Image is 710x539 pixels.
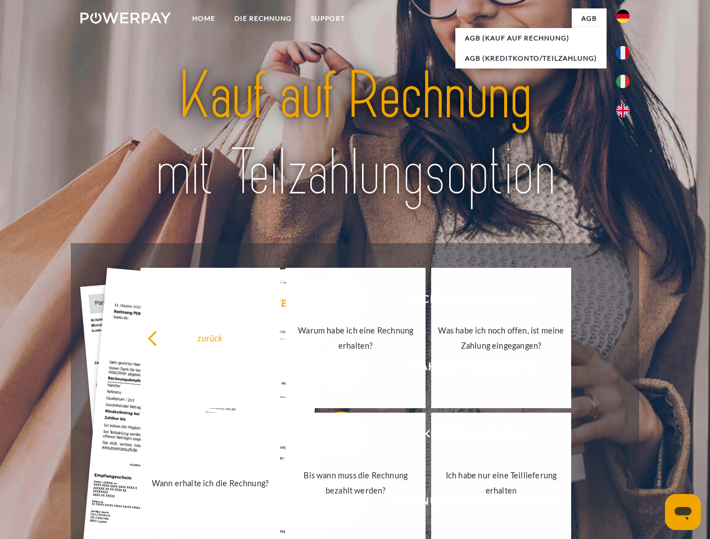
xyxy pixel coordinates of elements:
iframe: Schaltfläche zum Öffnen des Messaging-Fensters [665,494,701,530]
div: Ich habe nur eine Teillieferung erhalten [438,468,564,498]
div: Was habe ich noch offen, ist meine Zahlung eingegangen? [438,323,564,353]
div: Warum habe ich eine Rechnung erhalten? [292,323,419,353]
a: DIE RECHNUNG [225,8,301,29]
div: Bis wann muss die Rechnung bezahlt werden? [292,468,419,498]
img: title-powerpay_de.svg [107,54,603,215]
a: Home [183,8,225,29]
div: zurück [147,330,274,345]
img: logo-powerpay-white.svg [80,12,171,24]
img: fr [616,46,630,60]
a: Was habe ich noch offen, ist meine Zahlung eingegangen? [431,268,571,408]
img: de [616,10,630,23]
a: agb [572,8,607,29]
div: Wann erhalte ich die Rechnung? [147,475,274,490]
a: AGB (Kreditkonto/Teilzahlung) [455,48,607,68]
img: en [616,104,630,117]
a: AGB (Kauf auf Rechnung) [455,28,607,48]
a: SUPPORT [301,8,355,29]
img: it [616,75,630,88]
